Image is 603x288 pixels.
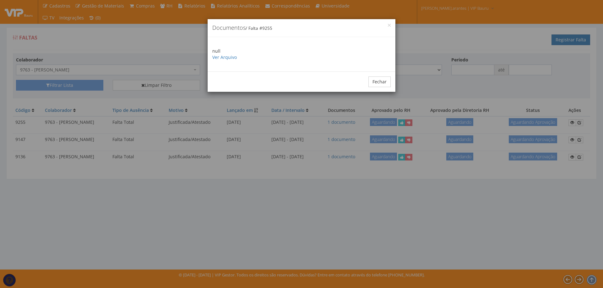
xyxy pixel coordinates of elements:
[212,54,237,60] a: Ver Arquivo
[262,25,272,31] span: 9255
[246,25,272,31] small: / Falta #
[212,24,391,32] h4: Documentos
[212,48,391,60] p: null
[388,24,391,27] button: Close
[368,76,391,87] button: Fechar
